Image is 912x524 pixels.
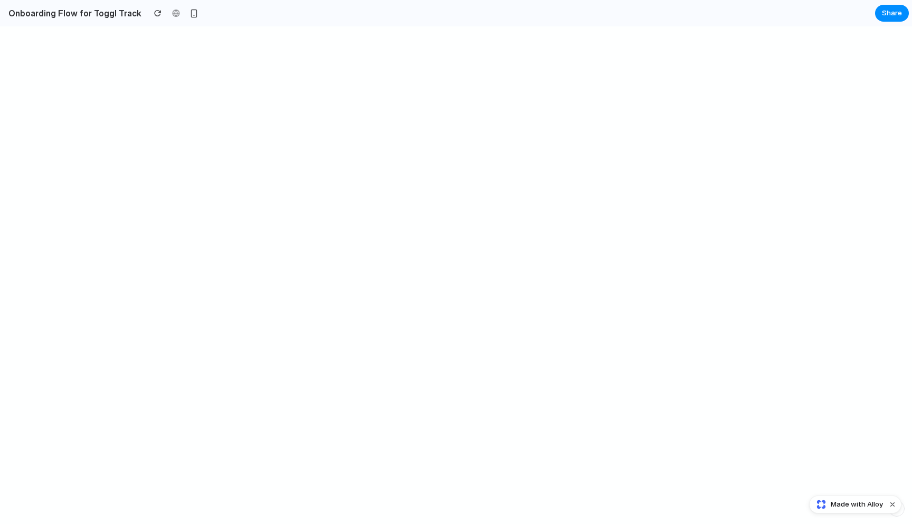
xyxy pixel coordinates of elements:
button: Share [875,5,909,22]
h2: Onboarding Flow for Toggl Track [4,7,141,20]
span: Made with Alloy [831,499,883,510]
span: Share [882,8,902,18]
button: Dismiss watermark [886,498,899,511]
a: Made with Alloy [810,499,884,510]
